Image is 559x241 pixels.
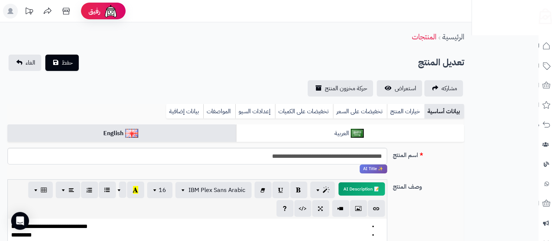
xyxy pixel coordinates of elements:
[189,186,246,195] span: IBM Plex Sans Arabic
[236,124,465,143] a: العربية
[275,104,333,119] a: تخفيضات على الكميات
[308,80,373,97] a: حركة مخزون المنتج
[235,104,275,119] a: إعدادات السيو
[351,129,364,138] img: العربية
[424,80,463,97] a: مشاركه
[11,212,29,230] div: Open Intercom Messenger
[9,55,41,71] a: الغاء
[442,31,464,42] a: الرئيسية
[442,84,457,93] span: مشاركه
[62,58,73,67] span: حفظ
[360,165,387,173] span: انقر لاستخدام رفيقك الذكي
[325,84,367,93] span: حركة مخزون المنتج
[203,104,235,119] a: المواصفات
[7,124,236,143] a: English
[45,55,79,71] button: حفظ
[390,148,468,160] label: اسم المنتج
[412,31,436,42] a: المنتجات
[20,4,38,20] a: تحديثات المنصة
[166,104,203,119] a: بيانات إضافية
[333,104,387,119] a: تخفيضات على السعر
[387,104,424,119] a: خيارات المنتج
[147,182,172,198] button: 16
[390,179,468,191] label: وصف المنتج
[339,182,385,196] button: 📝 AI Description
[377,80,422,97] a: استعراض
[26,58,35,67] span: الغاء
[103,4,118,19] img: ai-face.png
[418,55,464,70] h2: تعديل المنتج
[534,6,552,24] img: logo
[424,104,464,119] a: بيانات أساسية
[125,129,138,138] img: English
[395,84,416,93] span: استعراض
[175,182,252,198] button: IBM Plex Sans Arabic
[159,186,167,195] span: 16
[88,7,100,16] span: رفيق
